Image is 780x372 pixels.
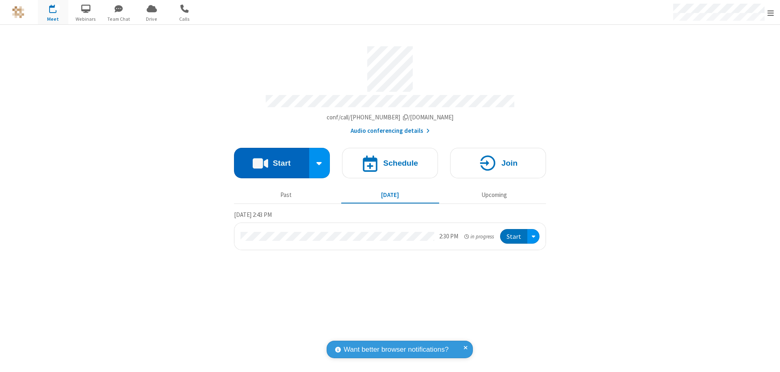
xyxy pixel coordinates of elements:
[327,113,454,122] button: Copy my meeting room linkCopy my meeting room link
[71,15,101,23] span: Webinars
[136,15,167,23] span: Drive
[234,148,309,178] button: Start
[234,40,546,136] section: Account details
[464,233,494,240] em: in progress
[351,126,430,136] button: Audio conferencing details
[55,4,60,11] div: 1
[445,187,543,203] button: Upcoming
[327,113,454,121] span: Copy my meeting room link
[439,232,458,241] div: 2:30 PM
[527,229,539,244] div: Open menu
[234,210,546,251] section: Today's Meetings
[273,159,290,167] h4: Start
[501,159,518,167] h4: Join
[104,15,134,23] span: Team Chat
[309,148,330,178] div: Start conference options
[500,229,527,244] button: Start
[450,148,546,178] button: Join
[237,187,335,203] button: Past
[342,148,438,178] button: Schedule
[12,6,24,18] img: QA Selenium DO NOT DELETE OR CHANGE
[38,15,68,23] span: Meet
[234,211,272,218] span: [DATE] 2:43 PM
[169,15,200,23] span: Calls
[760,351,774,366] iframe: Chat
[344,344,448,355] span: Want better browser notifications?
[383,159,418,167] h4: Schedule
[341,187,439,203] button: [DATE]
